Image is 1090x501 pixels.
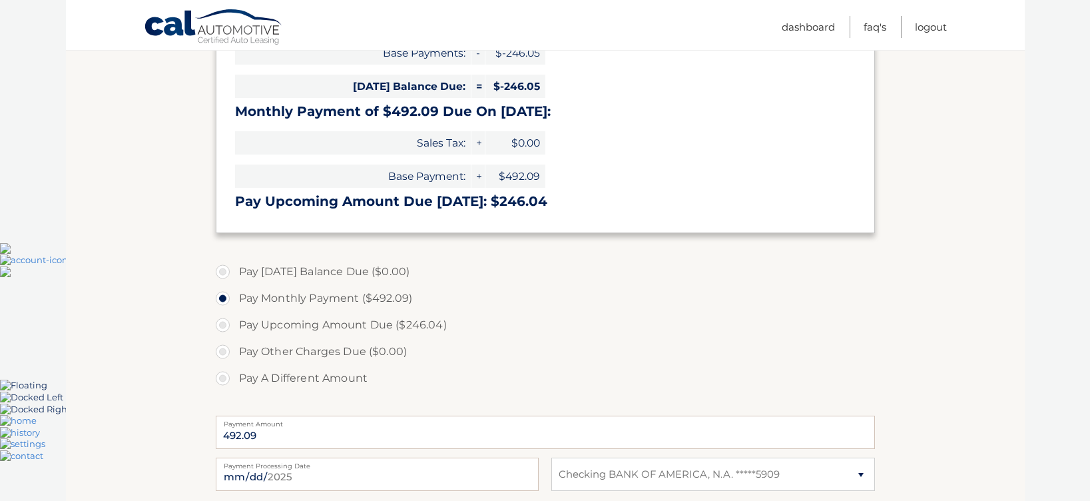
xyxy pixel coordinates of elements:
[485,131,545,155] span: $0.00
[216,312,875,338] label: Pay Upcoming Amount Due ($246.04)
[471,41,485,65] span: -
[235,131,471,155] span: Sales Tax:
[216,285,875,312] label: Pay Monthly Payment ($492.09)
[471,75,485,98] span: =
[216,338,875,365] label: Pay Other Charges Due ($0.00)
[216,458,539,468] label: Payment Processing Date
[915,16,947,38] a: Logout
[864,16,886,38] a: FAQ's
[471,165,485,188] span: +
[485,75,545,98] span: $-246.05
[235,193,856,210] h3: Pay Upcoming Amount Due [DATE]: $246.04
[235,41,471,65] span: Base Payments:
[235,165,471,188] span: Base Payment:
[216,258,875,285] label: Pay [DATE] Balance Due ($0.00)
[485,41,545,65] span: $-246.05
[216,416,875,426] label: Payment Amount
[235,103,856,120] h3: Monthly Payment of $492.09 Due On [DATE]:
[471,131,485,155] span: +
[216,458,539,491] input: Payment Date
[216,365,875,392] label: Pay A Different Amount
[216,416,875,449] input: Payment Amount
[485,165,545,188] span: $492.09
[144,9,284,47] a: Cal Automotive
[782,16,835,38] a: Dashboard
[235,75,471,98] span: [DATE] Balance Due:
